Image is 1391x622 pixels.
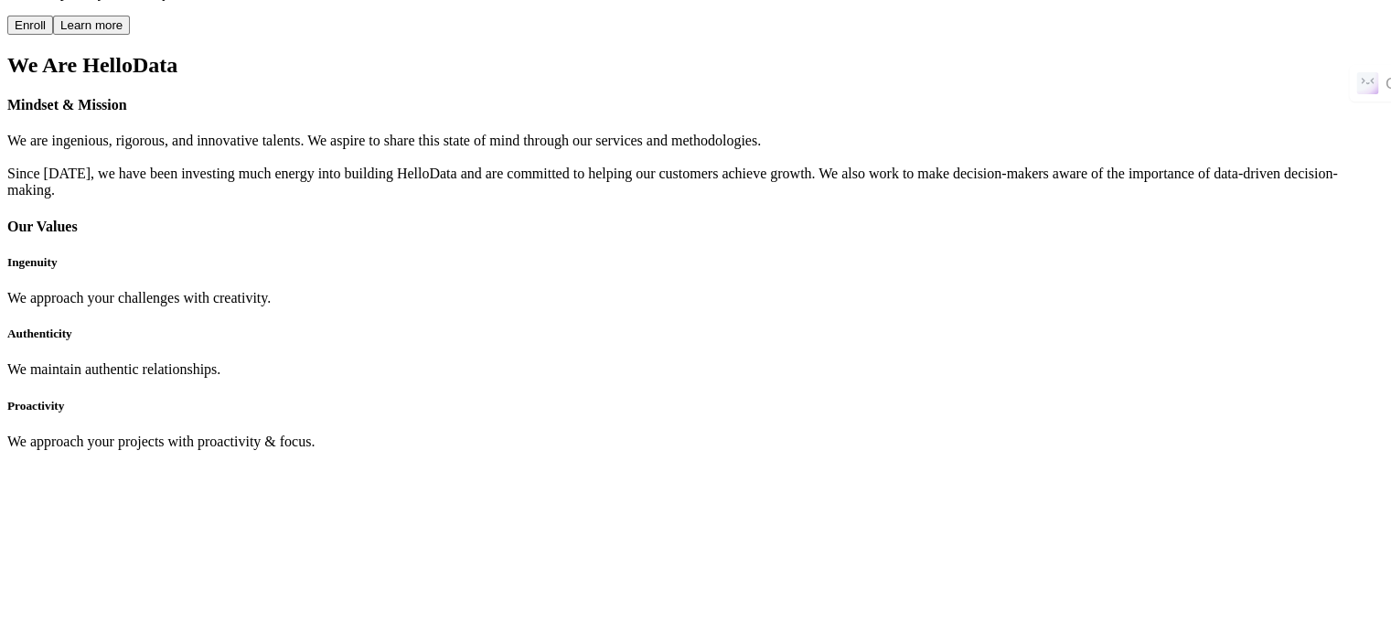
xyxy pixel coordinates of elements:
[7,133,1384,198] p: We are ingenious, rigorous, and innovative talents. We aspire to share this state of mind through...
[7,399,1384,413] h5: Proactivity
[7,219,1384,235] h4: Our Values
[53,16,130,35] button: Learn more
[7,434,1384,450] p: We approach your projects with proactivity & focus.
[7,16,53,35] button: Enroll
[7,53,1384,78] h2: We Are HelloData
[7,255,1384,270] h5: Ingenuity
[7,327,1384,341] h5: Authenticity
[7,290,1384,306] p: We approach your challenges with creativity.
[7,361,1384,378] p: We maintain authentic relationships.
[7,97,1384,113] h4: Mindset & Mission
